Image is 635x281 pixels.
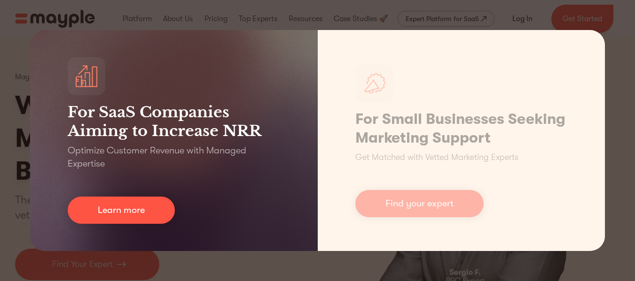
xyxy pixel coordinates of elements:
p: Optimize Customer Revenue with Managed Expertise [68,144,280,170]
a: Learn more [68,197,175,224]
a: Find your expert [355,190,484,217]
h3: For SaaS Companies Aiming to Increase NRR [68,103,280,140]
p: Get Matched with Vetted Marketing Experts [355,151,518,164]
h1: For Small Businesses Seeking Marketing Support [355,110,568,147]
